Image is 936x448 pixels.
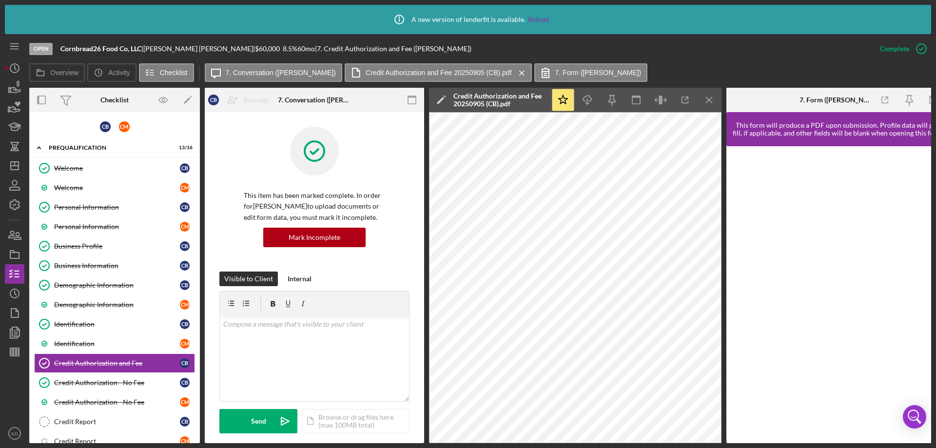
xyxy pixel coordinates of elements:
label: 7. Conversation ([PERSON_NAME]) [226,69,336,77]
button: 7. Conversation ([PERSON_NAME]) [205,63,342,82]
div: C M [180,436,190,446]
label: Checklist [160,69,188,77]
label: Activity [108,69,130,77]
div: C B [180,163,190,173]
div: Personal Information [54,223,180,231]
div: Send [251,409,266,433]
text: KD [11,431,18,436]
a: Business InformationCB [34,256,195,275]
span: $60,000 [255,44,280,53]
div: Business Profile [54,242,180,250]
div: C B [180,417,190,427]
button: Overview [29,63,85,82]
div: Credit Authorization - No Fee [54,379,180,387]
label: Overview [50,69,78,77]
a: IdentificationCM [34,334,195,353]
div: 7. Form ([PERSON_NAME]) [799,96,873,104]
div: C B [180,261,190,271]
button: Activity [87,63,136,82]
div: Credit Report [54,418,180,426]
a: Personal InformationCM [34,217,195,236]
button: Send [219,409,297,433]
button: Visible to Client [219,272,278,286]
label: 7. Form ([PERSON_NAME]) [555,69,642,77]
div: Welcome [54,184,180,192]
div: Personal Information [54,203,180,211]
div: C B [180,241,190,251]
button: Checklist [139,63,194,82]
div: Open [29,43,53,55]
div: | [60,45,143,53]
a: Credit Authorization - No FeeCB [34,373,195,392]
button: 7. Form ([PERSON_NAME]) [534,63,648,82]
div: Mark Incomplete [289,228,340,247]
button: CBReassign [203,90,279,110]
a: Business ProfileCB [34,236,195,256]
div: Demographic Information [54,301,180,309]
div: C B [100,121,111,132]
a: WelcomeCB [34,158,195,178]
div: Demographic Information [54,281,180,289]
div: Complete [880,39,909,58]
div: Business Information [54,262,180,270]
a: Personal InformationCB [34,197,195,217]
div: Open Intercom Messenger [903,405,926,429]
a: Credit Authorization and FeeCB [34,353,195,373]
div: C B [180,319,190,329]
div: 7. Conversation ([PERSON_NAME]) [278,96,351,104]
div: Credit Authorization and Fee [54,359,180,367]
button: Mark Incomplete [263,228,366,247]
div: Welcome [54,164,180,172]
div: [PERSON_NAME] [PERSON_NAME] | [143,45,255,53]
div: C M [180,397,190,407]
label: Credit Authorization and Fee 20250905 (CB).pdf [366,69,512,77]
div: C M [180,183,190,193]
div: Checklist [100,96,129,104]
a: Reload [528,16,549,23]
div: Reassign [243,90,270,110]
div: C M [180,339,190,349]
a: IdentificationCB [34,314,195,334]
button: Internal [283,272,316,286]
div: C B [180,280,190,290]
button: Complete [870,39,931,58]
a: Credit ReportCB [34,412,195,431]
div: C M [119,121,130,132]
div: Credit Authorization and Fee 20250905 (CB).pdf [453,92,546,108]
div: C M [180,222,190,232]
div: 8.5 % [283,45,297,53]
a: Demographic InformationCM [34,295,195,314]
div: A new version of lenderfit is available. [387,7,549,32]
div: C M [180,300,190,310]
div: C B [180,202,190,212]
b: Cornbread26 Food Co, LLC [60,44,141,53]
div: Identification [54,320,180,328]
a: WelcomeCM [34,178,195,197]
p: This item has been marked complete. In order for [PERSON_NAME] to upload documents or edit form d... [244,190,385,223]
div: Internal [288,272,312,286]
div: Visible to Client [224,272,273,286]
div: 13 / 16 [175,145,193,151]
div: | 7. Credit Authorization and Fee ([PERSON_NAME]) [315,45,471,53]
div: C B [180,378,190,388]
div: 60 mo [297,45,315,53]
div: C B [208,95,219,105]
a: Demographic InformationCB [34,275,195,295]
a: Credit Authorization - No FeeCM [34,392,195,412]
div: Credit Report [54,437,180,445]
div: Credit Authorization - No Fee [54,398,180,406]
div: C B [180,358,190,368]
div: Identification [54,340,180,348]
div: Prequalification [49,145,168,151]
button: KD [5,424,24,443]
button: Credit Authorization and Fee 20250905 (CB).pdf [345,63,532,82]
